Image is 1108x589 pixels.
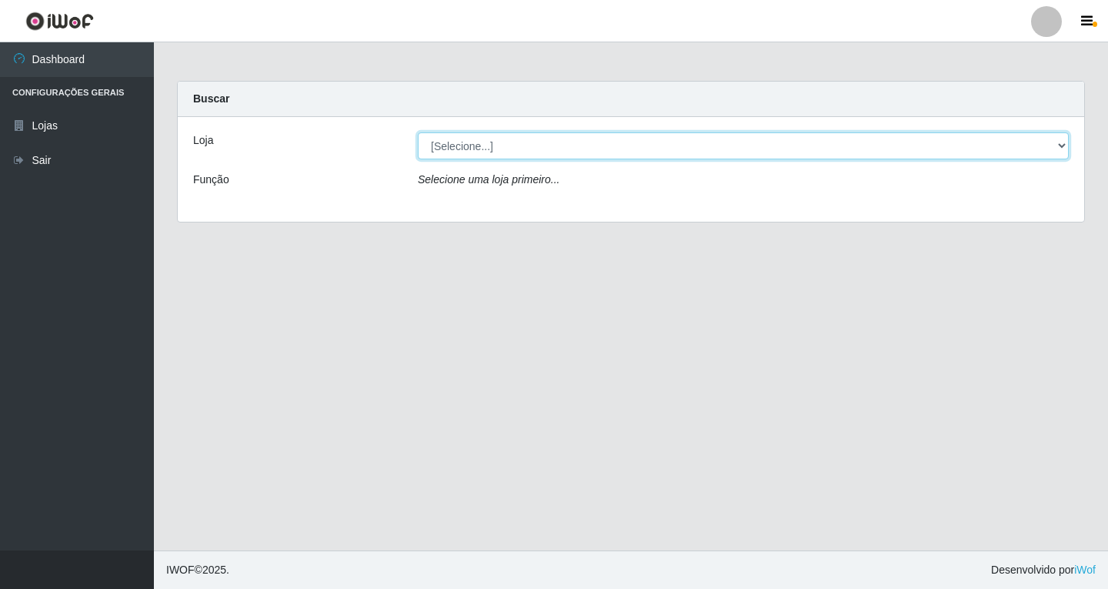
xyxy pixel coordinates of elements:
img: CoreUI Logo [25,12,94,31]
span: © 2025 . [166,562,229,578]
span: IWOF [166,564,195,576]
label: Loja [193,132,213,149]
i: Selecione uma loja primeiro... [418,173,559,186]
a: iWof [1074,564,1096,576]
label: Função [193,172,229,188]
span: Desenvolvido por [991,562,1096,578]
strong: Buscar [193,92,229,105]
